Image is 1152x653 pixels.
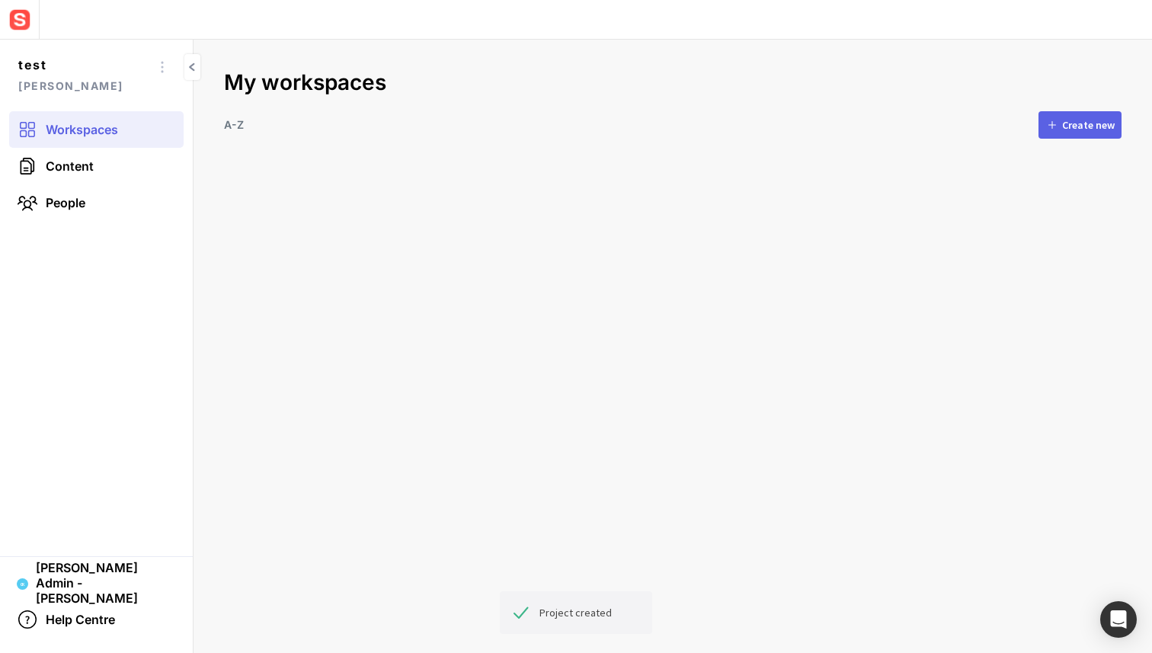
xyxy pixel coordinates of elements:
[1100,601,1137,638] div: Open Intercom Messenger
[46,612,115,627] span: Help Centre
[46,195,85,210] span: People
[539,603,634,622] div: Project created
[1038,111,1122,139] button: Create new
[18,75,150,96] span: [PERSON_NAME]
[6,6,34,34] img: sensat
[46,158,94,174] span: Content
[46,122,118,137] span: Workspaces
[9,148,184,184] a: Content
[9,601,184,638] a: Help Centre
[224,117,244,133] p: A-Z
[18,55,150,75] span: test
[224,70,1122,96] h2: My workspaces
[9,184,184,221] a: People
[1062,120,1115,130] div: Create new
[9,111,184,148] a: Workspaces
[36,560,176,606] span: [PERSON_NAME] Admin - [PERSON_NAME]
[21,581,26,587] text: CK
